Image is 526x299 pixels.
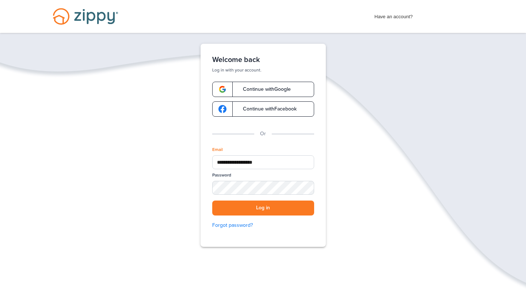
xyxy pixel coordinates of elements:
[212,147,223,153] label: Email
[212,172,231,178] label: Password
[260,130,266,138] p: Or
[212,181,314,195] input: Password
[236,87,291,92] span: Continue with Google
[212,201,314,215] button: Log in
[218,85,226,93] img: google-logo
[212,82,314,97] a: google-logoContinue withGoogle
[218,105,226,113] img: google-logo
[212,67,314,73] p: Log in with your account.
[236,106,297,112] span: Continue with Facebook
[212,155,314,169] input: Email
[212,221,314,229] a: Forgot password?
[212,101,314,117] a: google-logoContinue withFacebook
[212,55,314,64] h1: Welcome back
[374,9,413,21] span: Have an account?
